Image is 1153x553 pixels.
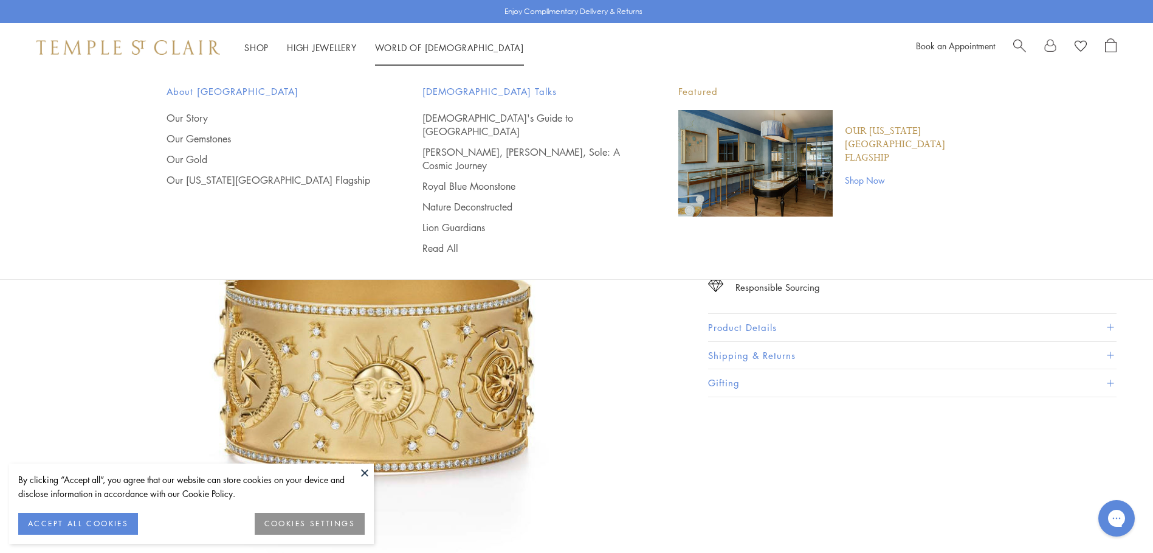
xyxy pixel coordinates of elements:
[845,173,987,187] a: Shop Now
[916,40,995,52] a: Book an Appointment
[1092,496,1141,541] iframe: Gorgias live chat messenger
[255,513,365,535] button: COOKIES SETTINGS
[167,84,374,99] span: About [GEOGRAPHIC_DATA]
[18,513,138,535] button: ACCEPT ALL COOKIES
[422,200,630,214] a: Nature Deconstructed
[422,242,630,255] a: Read All
[422,111,630,138] a: [DEMOGRAPHIC_DATA]'s Guide to [GEOGRAPHIC_DATA]
[708,280,723,292] img: icon_sourcing.svg
[1075,38,1087,57] a: View Wishlist
[735,280,820,295] div: Responsible Sourcing
[167,153,374,166] a: Our Gold
[167,173,374,187] a: Our [US_STATE][GEOGRAPHIC_DATA] Flagship
[375,41,524,54] a: World of [DEMOGRAPHIC_DATA]World of [DEMOGRAPHIC_DATA]
[1013,38,1026,57] a: Search
[18,473,365,501] div: By clicking “Accept all”, you agree that our website can store cookies on your device and disclos...
[36,40,220,55] img: Temple St. Clair
[422,145,630,172] a: [PERSON_NAME], [PERSON_NAME], Sole: A Cosmic Journey
[678,84,987,99] p: Featured
[708,369,1117,397] button: Gifting
[167,132,374,145] a: Our Gemstones
[708,314,1117,341] button: Product Details
[1105,38,1117,57] a: Open Shopping Bag
[244,41,269,54] a: ShopShop
[167,111,374,125] a: Our Story
[422,179,630,193] a: Royal Blue Moonstone
[287,41,357,54] a: High JewelleryHigh Jewellery
[244,40,524,55] nav: Main navigation
[422,84,630,99] span: [DEMOGRAPHIC_DATA] Talks
[504,5,642,18] p: Enjoy Complimentary Delivery & Returns
[422,221,630,234] a: Lion Guardians
[708,342,1117,369] button: Shipping & Returns
[845,125,987,165] a: Our [US_STATE][GEOGRAPHIC_DATA] Flagship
